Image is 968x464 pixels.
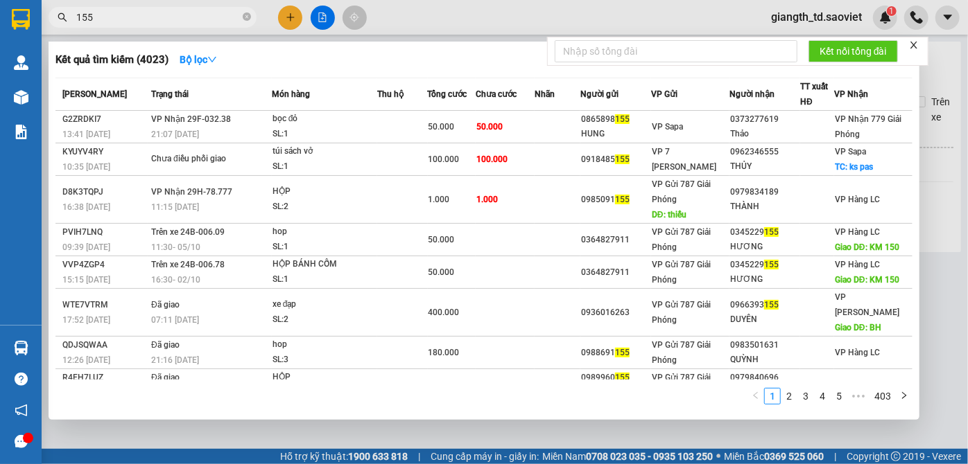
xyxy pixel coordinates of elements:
span: 50.000 [429,122,455,132]
div: SL: 2 [273,199,377,215]
div: 0983501631 [730,338,800,353]
span: VP Hàng LC [835,227,880,237]
span: VP 7 [PERSON_NAME] [652,147,716,172]
div: SL: 3 [273,353,377,368]
span: VP Gửi 787 Giải Phóng [652,300,711,325]
li: 4 [814,388,831,404]
span: 12:26 [DATE] [62,355,110,365]
li: 3 [797,388,814,404]
div: 0985091 [581,193,650,207]
span: VP Sapa [835,147,866,157]
span: VP Gửi 787 Giải Phóng [652,340,711,365]
span: VP Sapa [652,122,683,132]
span: 50.000 [476,122,503,132]
span: VP Hàng LC [835,348,880,357]
span: Trạng thái [151,89,189,99]
span: VP Nhận 29F-032.38 [151,114,231,124]
span: 50.000 [429,267,455,277]
div: xe đạp [273,297,377,312]
span: 13:41 [DATE] [62,130,110,139]
span: VP Gửi 787 Giải Phóng [652,373,711,398]
span: Thu hộ [377,89,404,99]
div: THỦY [730,159,800,174]
li: Previous Page [747,388,764,404]
span: 155 [615,195,630,204]
div: D8K3TQPJ [62,185,147,199]
a: 2 [781,389,797,404]
span: 50.000 [429,235,455,244]
span: search [58,12,67,22]
a: 5 [831,389,847,404]
div: HỘP BÁNH CỐM [273,257,377,272]
div: bọc đỏ [273,111,377,127]
span: 11:30 - 05/10 [151,242,200,252]
span: Người nhận [729,89,775,99]
span: VP Nhận 779 Giải Phóng [835,114,901,139]
span: VP Hàng LC [835,260,880,269]
div: hop [273,337,377,353]
span: Nhãn [535,89,555,99]
span: question-circle [15,373,28,386]
span: Giao DĐ: KM 150 [835,242,899,252]
span: VP Nhận [834,89,868,99]
span: 155 [764,260,779,269]
div: HƯƠNG [730,240,800,254]
a: 403 [870,389,895,404]
span: 155 [764,300,779,310]
div: 0988691 [581,346,650,360]
span: 1.000 [429,195,450,204]
div: 0345229 [730,258,800,272]
span: Đã giao [151,300,180,310]
div: G2ZRDKI7 [62,112,147,127]
span: 1.000 [476,195,498,204]
div: 0979840696 [730,371,800,385]
span: VP Gửi 787 Giải Phóng [652,227,711,252]
li: 2 [781,388,797,404]
span: 400.000 [429,307,460,317]
span: 155 [764,227,779,237]
div: 0865898 [581,112,650,127]
span: VP Gửi 787 Giải Phóng [652,260,711,285]
li: Next 5 Pages [847,388,870,404]
img: logo-vxr [12,9,30,30]
span: Giao DĐ: BH [835,323,881,332]
div: QDJSQWAA [62,338,147,353]
span: [PERSON_NAME] [62,89,127,99]
button: left [747,388,764,404]
span: 15:15 [DATE] [62,275,110,285]
span: Tổng cước [428,89,467,99]
div: WTE7VTRM [62,298,147,312]
div: 0936016263 [581,305,650,320]
span: 21:16 [DATE] [151,355,199,365]
div: HUNG [581,127,650,141]
div: 0364827911 [581,265,650,280]
a: 1 [765,389,780,404]
li: 403 [870,388,896,404]
span: close-circle [243,11,251,24]
span: 16:38 [DATE] [62,202,110,212]
h3: Kết quả tìm kiếm ( 4023 ) [55,53,168,67]
span: close-circle [243,12,251,21]
div: hop [273,224,377,240]
li: Next Page [896,388,913,404]
span: 100.000 [476,154,508,164]
span: left [752,391,760,400]
span: Đã giao [151,340,180,350]
div: Thảo [730,127,800,141]
div: HỘP [273,184,377,199]
span: ••• [847,388,870,404]
span: VP Gửi [651,89,677,99]
div: 0373277619 [730,112,800,127]
div: túi sách vở [273,144,377,159]
div: KYUYV4RY [62,145,147,159]
span: 09:39 [DATE] [62,242,110,252]
div: PVIH7LNQ [62,225,147,240]
span: message [15,435,28,448]
div: 0962346555 [730,145,800,159]
span: notification [15,404,28,417]
div: DUYÊN [730,312,800,327]
span: Người gửi [580,89,619,99]
span: TT xuất HĐ [800,82,828,107]
span: right [900,391,908,400]
div: 0989960 [581,371,650,385]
